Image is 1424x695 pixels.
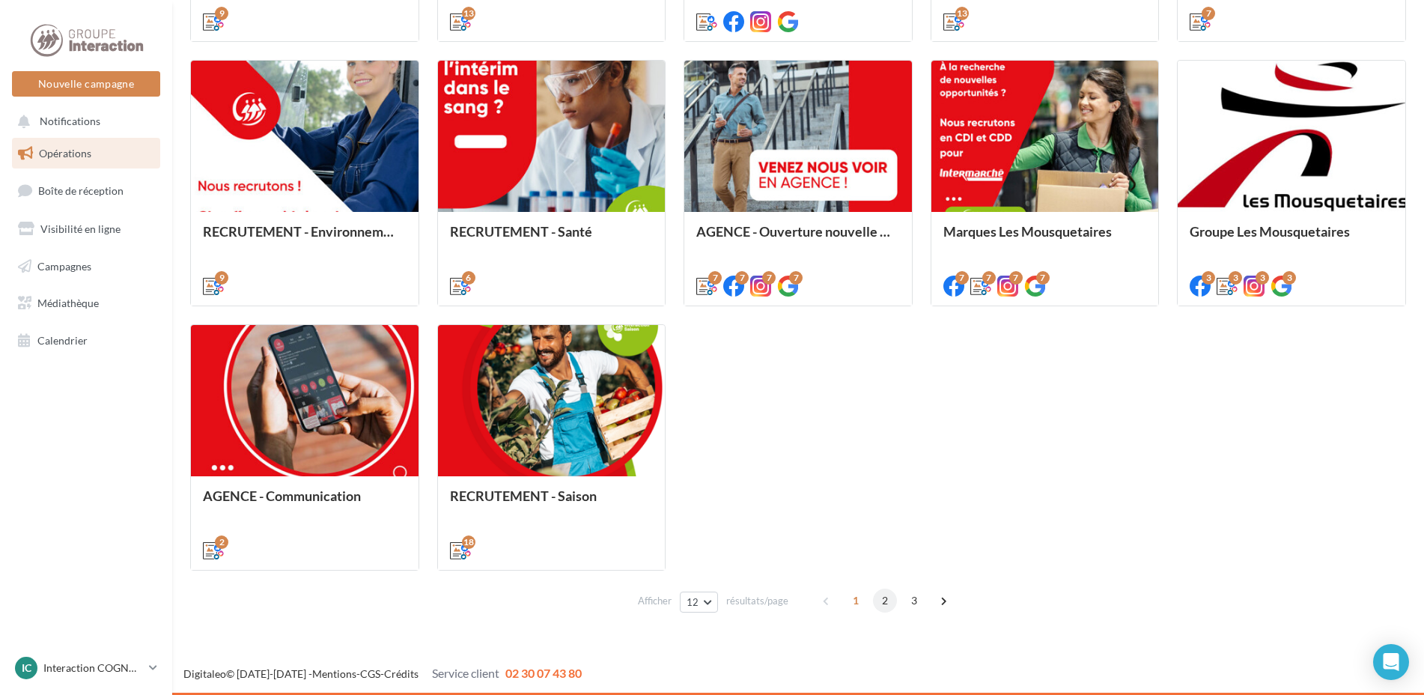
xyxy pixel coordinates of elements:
[1256,271,1269,285] div: 3
[360,667,380,680] a: CGS
[1009,271,1023,285] div: 7
[873,589,897,613] span: 2
[450,488,654,518] div: RECRUTEMENT - Saison
[687,596,699,608] span: 12
[37,334,88,347] span: Calendrier
[943,224,1147,254] div: Marques Les Mousquetaires
[735,271,749,285] div: 7
[384,667,419,680] a: Crédits
[462,535,475,549] div: 18
[39,147,91,160] span: Opérations
[38,184,124,197] span: Boîte de réception
[215,535,228,549] div: 2
[638,594,672,608] span: Afficher
[9,251,163,282] a: Campagnes
[982,271,996,285] div: 7
[22,661,31,676] span: IC
[726,594,788,608] span: résultats/page
[505,666,582,680] span: 02 30 07 43 80
[696,224,900,254] div: AGENCE - Ouverture nouvelle agence
[955,271,969,285] div: 7
[1036,271,1050,285] div: 7
[844,589,868,613] span: 1
[37,297,99,309] span: Médiathèque
[955,7,969,20] div: 13
[215,271,228,285] div: 9
[462,7,475,20] div: 13
[37,259,91,272] span: Campagnes
[203,224,407,254] div: RECRUTEMENT - Environnement
[312,667,356,680] a: Mentions
[1202,271,1215,285] div: 3
[680,592,718,613] button: 12
[12,71,160,97] button: Nouvelle campagne
[462,271,475,285] div: 6
[9,213,163,245] a: Visibilité en ligne
[203,488,407,518] div: AGENCE - Communication
[9,288,163,319] a: Médiathèque
[1282,271,1296,285] div: 3
[1373,644,1409,680] div: Open Intercom Messenger
[9,138,163,169] a: Opérations
[40,115,100,128] span: Notifications
[432,666,499,680] span: Service client
[9,174,163,207] a: Boîte de réception
[1229,271,1242,285] div: 3
[1202,7,1215,20] div: 7
[1190,224,1393,254] div: Groupe Les Mousquetaires
[902,589,926,613] span: 3
[43,661,143,676] p: Interaction COGNAC
[450,224,654,254] div: RECRUTEMENT - Santé
[183,667,582,680] span: © [DATE]-[DATE] - - -
[9,325,163,356] a: Calendrier
[762,271,776,285] div: 7
[40,222,121,235] span: Visibilité en ligne
[12,654,160,682] a: IC Interaction COGNAC
[789,271,803,285] div: 7
[215,7,228,20] div: 9
[183,667,226,680] a: Digitaleo
[708,271,722,285] div: 7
